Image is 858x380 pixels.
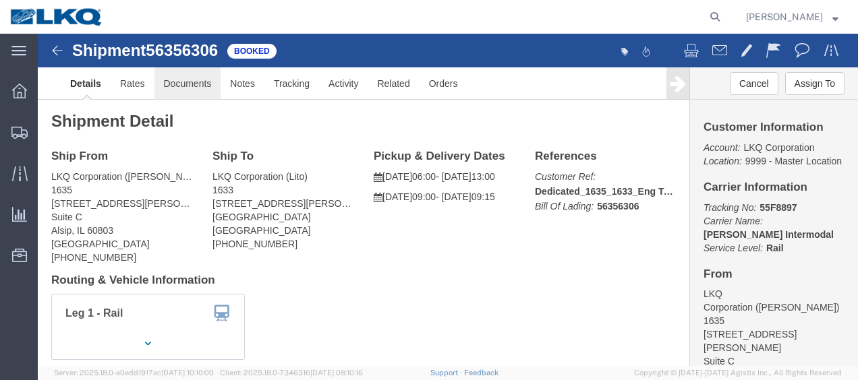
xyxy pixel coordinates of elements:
[634,367,842,379] span: Copyright © [DATE]-[DATE] Agistix Inc., All Rights Reserved
[220,369,363,377] span: Client: 2025.18.0-7346316
[430,369,464,377] a: Support
[54,369,214,377] span: Server: 2025.18.0-a0edd1917ac
[161,369,214,377] span: [DATE] 10:10:00
[746,9,823,24] span: Robert Benette
[464,369,498,377] a: Feedback
[38,34,858,366] iframe: FS Legacy Container
[745,9,839,25] button: [PERSON_NAME]
[9,7,104,27] img: logo
[310,369,363,377] span: [DATE] 08:10:16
